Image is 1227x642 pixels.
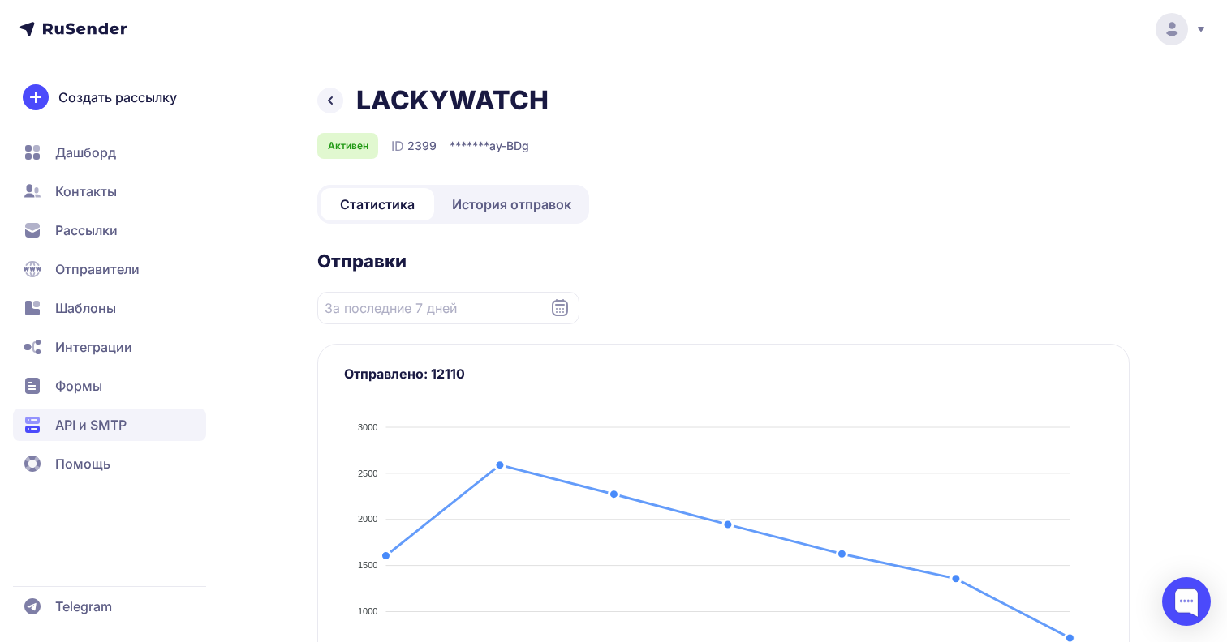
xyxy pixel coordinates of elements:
[317,250,1130,272] h2: Отправки
[344,364,1103,383] h3: Отправлено: 12110
[317,292,579,324] input: Datepicker input
[437,188,586,220] a: История отправок
[321,188,434,220] a: Статистика
[55,182,117,201] span: Контакты
[340,195,415,214] span: Статистика
[55,376,102,396] span: Формы
[55,143,116,162] span: Дашборд
[358,422,377,432] tspan: 3000
[55,259,140,279] span: Отправители
[55,298,116,318] span: Шаблоны
[55,220,118,240] span: Рассылки
[13,590,206,623] a: Telegram
[391,136,437,156] div: ID
[55,415,127,434] span: API и SMTP
[356,84,549,117] h1: LACKYWATCH
[358,606,377,616] tspan: 1000
[55,454,110,473] span: Помощь
[489,138,529,154] span: ay-BDg
[452,195,571,214] span: История отправок
[358,560,377,570] tspan: 1500
[58,88,177,107] span: Создать рассылку
[358,469,377,478] tspan: 2500
[328,139,368,152] span: Активен
[358,514,377,524] tspan: 2000
[407,138,437,154] span: 2399
[55,337,132,357] span: Интеграции
[55,597,112,616] span: Telegram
